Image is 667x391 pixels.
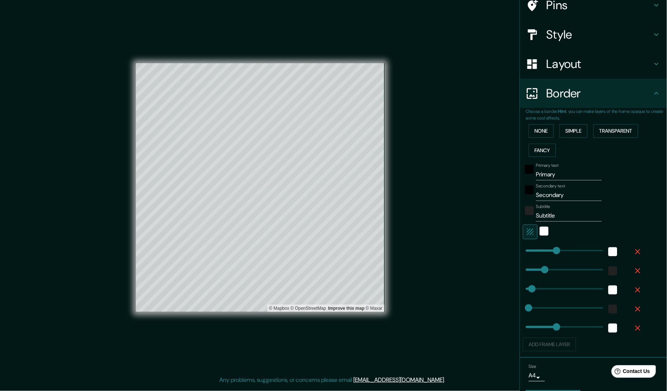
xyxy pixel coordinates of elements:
div: Style [520,20,667,49]
h4: Style [547,27,652,42]
div: . [446,376,448,384]
b: Hint [558,108,567,114]
a: Mapbox [269,306,289,311]
button: Transparent [594,124,638,138]
h4: Layout [547,57,652,71]
button: color-222222 [609,266,617,275]
iframe: Help widget launcher [602,362,659,383]
h4: Border [547,86,652,101]
button: color-222222 [609,305,617,313]
a: OpenStreetMap [291,306,326,311]
div: A4 [529,370,545,381]
p: Any problems, suggestions, or concerns please email . [219,376,445,384]
p: Choose a border. : you can make layers of the frame opaque to create some cool effects. [526,108,667,121]
button: white [609,324,617,333]
label: Secondary text [536,183,566,189]
div: . [445,376,446,384]
label: Subtitle [536,204,551,210]
button: Fancy [529,144,556,157]
button: color-222222 [525,206,534,215]
div: Layout [520,49,667,79]
button: black [525,165,534,174]
label: Size [529,363,537,369]
label: Primary text [536,162,559,169]
button: black [525,186,534,194]
button: white [540,227,549,236]
a: Maxar [366,306,383,311]
button: white [609,247,617,256]
a: Map feedback [328,306,364,311]
button: None [529,124,554,138]
button: Simple [560,124,588,138]
div: Border [520,79,667,108]
button: white [609,286,617,294]
a: [EMAIL_ADDRESS][DOMAIN_NAME] [353,376,444,384]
